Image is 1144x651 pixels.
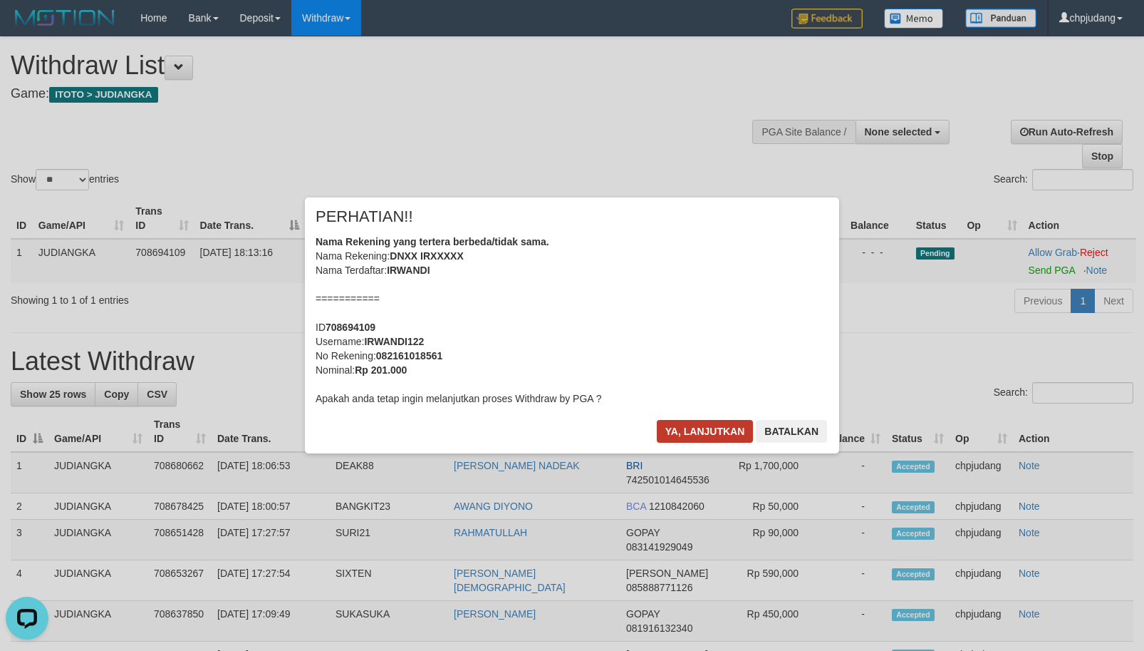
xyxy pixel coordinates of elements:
span: PERHATIAN!! [316,210,413,224]
b: IRWANDI122 [364,336,424,347]
b: 082161018561 [376,350,442,362]
button: Batalkan [756,420,827,443]
b: DNXX IRXXXXX [390,250,463,262]
b: Nama Rekening yang tertera berbeda/tidak sama. [316,236,549,247]
b: Rp 201.000 [355,364,407,376]
div: Nama Rekening: Nama Terdaftar: =========== ID Username: No Rekening: Nominal: Apakah anda tetap i... [316,235,828,406]
button: Open LiveChat chat widget [6,6,48,48]
button: Ya, lanjutkan [657,420,754,443]
b: IRWANDI [387,265,430,276]
b: 708694109 [326,322,375,333]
